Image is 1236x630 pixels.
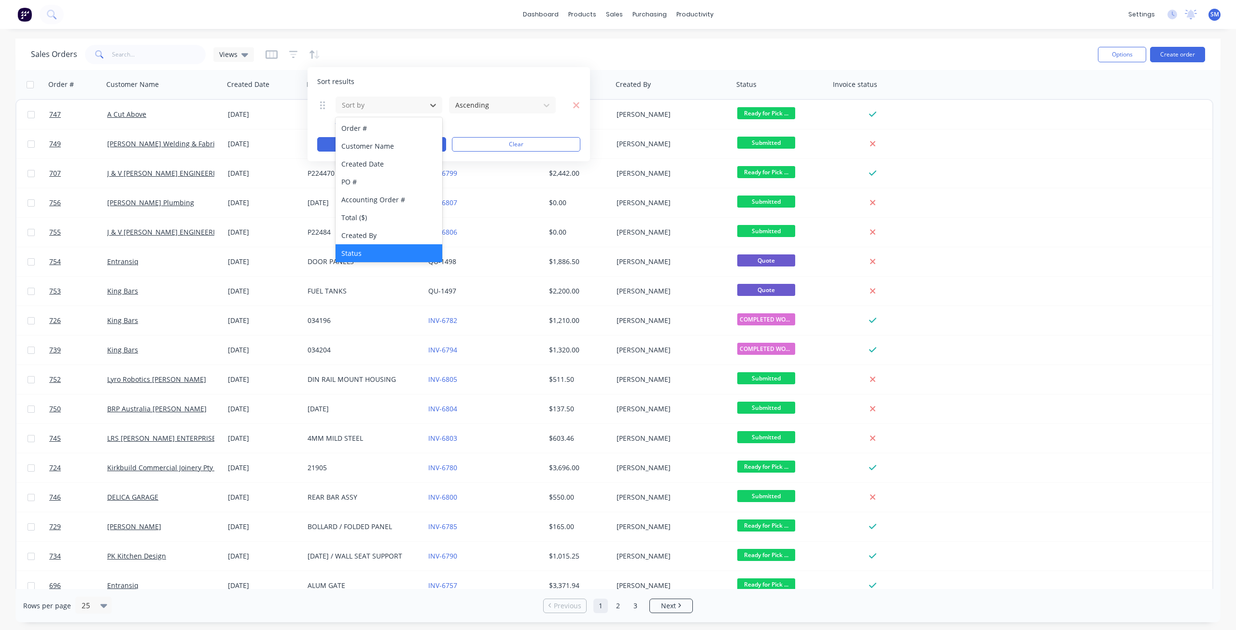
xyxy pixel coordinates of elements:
div: [DATE] [228,227,300,237]
div: [PERSON_NAME] [617,434,724,443]
a: QU-1497 [428,286,456,295]
a: 747 [49,100,107,129]
div: [DATE] [228,404,300,414]
a: J & V [PERSON_NAME] ENGINEERING [107,227,225,237]
span: 756 [49,198,61,208]
span: 749 [49,139,61,149]
a: BRP Australia [PERSON_NAME] [107,404,207,413]
div: $2,200.00 [549,286,606,296]
a: 734 [49,542,107,571]
a: 707 [49,159,107,188]
a: 752 [49,365,107,394]
span: Previous [554,601,581,611]
div: [PERSON_NAME] [617,345,724,355]
div: $165.00 [549,522,606,532]
a: 726 [49,306,107,335]
span: SM [1210,10,1219,19]
a: 724 [49,453,107,482]
span: Next [661,601,676,611]
div: $1,210.00 [549,316,606,325]
div: [PERSON_NAME] [617,375,724,384]
div: REAR BAR ASSY [308,492,415,502]
span: Ready for Pick ... [737,166,795,178]
a: 754 [49,247,107,276]
span: 746 [49,492,61,502]
div: Status [336,244,442,262]
div: [PERSON_NAME] [617,227,724,237]
span: 747 [49,110,61,119]
a: 755 [49,218,107,247]
a: King Bars [107,286,138,295]
a: 739 [49,336,107,364]
span: 696 [49,581,61,590]
div: DIN RAIL MOUNT HOUSING [308,375,415,384]
div: Created By [616,80,651,89]
a: INV-6780 [428,463,457,472]
div: [PERSON_NAME] [617,110,724,119]
span: Submitted [737,137,795,149]
div: $0.00 [549,198,606,208]
a: DELICA GARAGE [107,492,158,502]
div: Accounting Order # [336,191,442,209]
a: 756 [49,188,107,217]
a: INV-6807 [428,198,457,207]
div: [DATE] [228,139,300,149]
span: 724 [49,463,61,473]
a: dashboard [518,7,563,22]
a: INV-6806 [428,227,457,237]
a: [PERSON_NAME] [107,522,161,531]
a: INV-6794 [428,345,457,354]
div: Created Date [227,80,269,89]
a: LRS [PERSON_NAME] ENTERPRISES PTY LTD [107,434,247,443]
a: Previous page [544,601,586,611]
a: INV-6790 [428,551,457,560]
a: A Cut Above [107,110,146,119]
div: sales [601,7,628,22]
a: Entransiq [107,257,139,266]
span: 739 [49,345,61,355]
div: [PERSON_NAME] [617,463,724,473]
div: $511.50 [549,375,606,384]
span: 752 [49,375,61,384]
a: Page 2 [611,599,625,613]
span: Rows per page [23,601,71,611]
div: $0.00 [549,227,606,237]
button: Clear [452,137,581,152]
span: Submitted [737,196,795,208]
a: Page 3 [628,599,643,613]
div: Order # [336,119,442,137]
div: FUEL TANKS [308,286,415,296]
a: INV-6785 [428,522,457,531]
span: Quote [737,254,795,266]
div: $603.46 [549,434,606,443]
span: 726 [49,316,61,325]
div: [PERSON_NAME] [617,286,724,296]
span: 753 [49,286,61,296]
a: King Bars [107,316,138,325]
button: add [335,120,443,127]
div: [DATE] [228,375,300,384]
div: 4MM MILD STEEL [308,434,415,443]
a: 749 [49,129,107,158]
span: Ready for Pick ... [737,461,795,473]
button: Options [1098,47,1146,62]
div: DOOR PANELS [308,257,415,266]
span: COMPLETED WORKS [737,343,795,355]
div: [DATE] [228,316,300,325]
div: products [563,7,601,22]
a: INV-6782 [428,316,457,325]
div: [DATE] [228,286,300,296]
div: [PERSON_NAME] [617,257,724,266]
div: BOLLARD / FOLDED PANEL [308,522,415,532]
button: Apply [317,137,446,152]
div: Order # [48,80,74,89]
div: Status [736,80,757,89]
span: COMPLETED WORKS [737,313,795,325]
a: INV-6805 [428,375,457,384]
span: 707 [49,168,61,178]
span: Sort results [317,77,354,86]
div: [DATE] [228,257,300,266]
div: productivity [672,7,718,22]
img: Factory [17,7,32,22]
a: Lyro Robotics [PERSON_NAME] [107,375,206,384]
